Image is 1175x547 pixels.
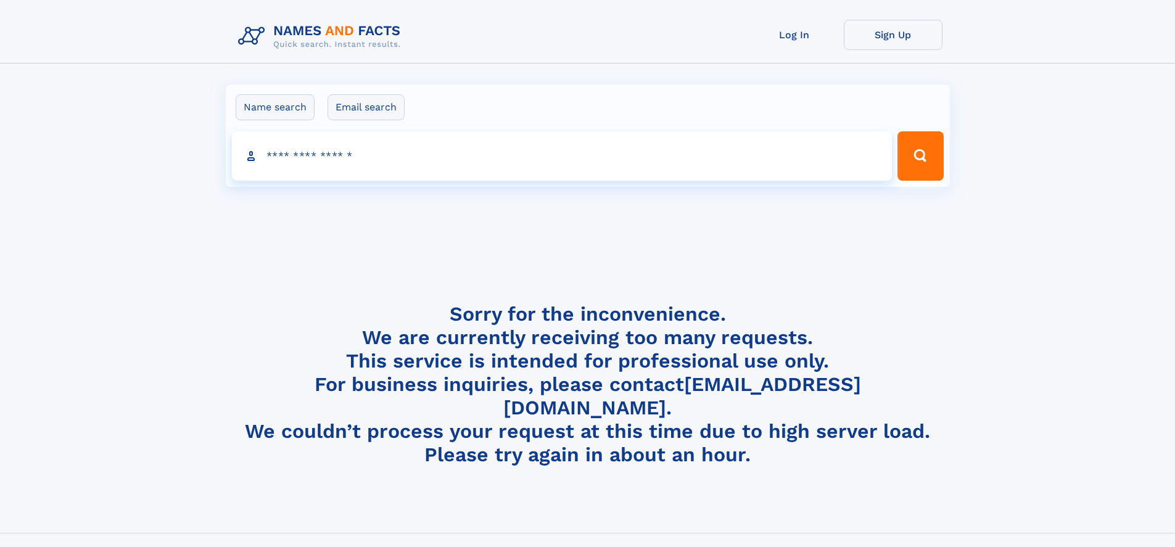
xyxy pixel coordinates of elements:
[745,20,844,50] a: Log In
[233,302,942,467] h4: Sorry for the inconvenience. We are currently receiving too many requests. This service is intend...
[233,20,411,53] img: Logo Names and Facts
[897,131,943,181] button: Search Button
[503,372,861,419] a: [EMAIL_ADDRESS][DOMAIN_NAME]
[236,94,315,120] label: Name search
[232,131,893,181] input: search input
[844,20,942,50] a: Sign Up
[328,94,405,120] label: Email search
